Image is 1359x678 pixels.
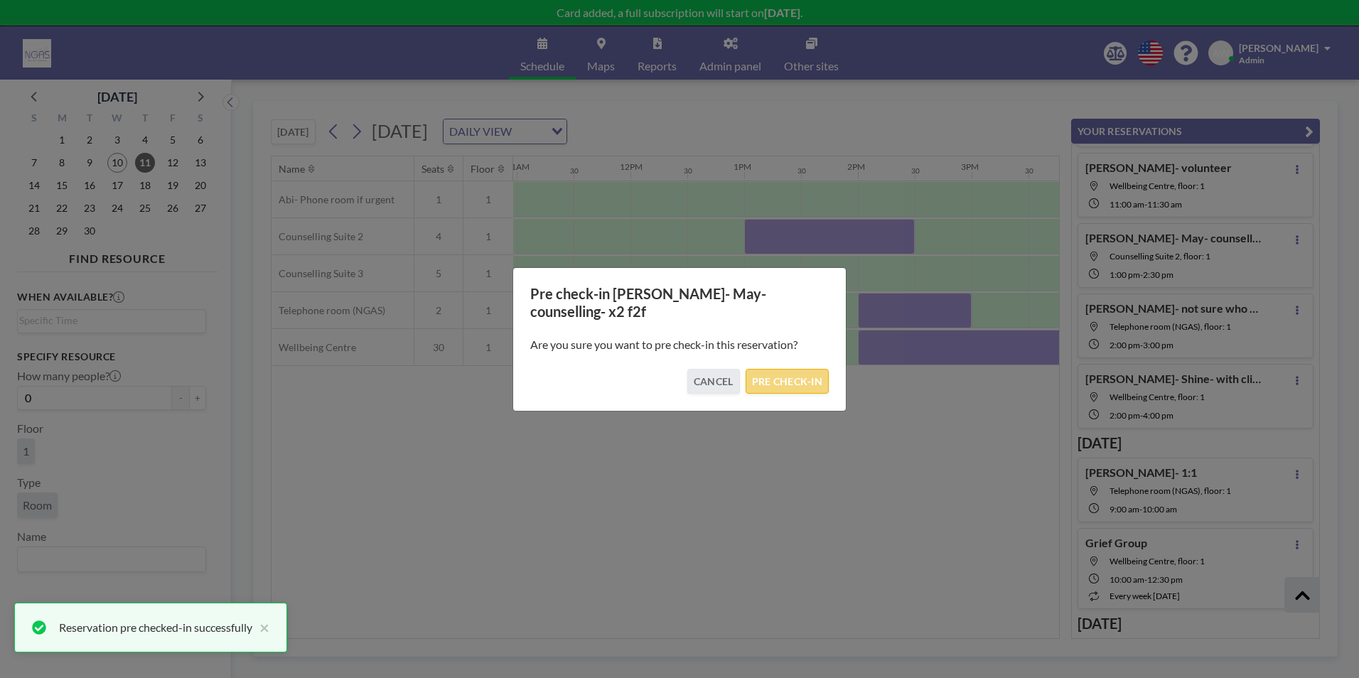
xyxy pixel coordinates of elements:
p: Are you sure you want to pre check-in this reservation? [530,338,829,352]
div: Reservation pre checked-in successfully [59,619,252,636]
button: close [252,619,269,636]
button: CANCEL [687,369,740,394]
h3: Pre check-in [PERSON_NAME]- May- counselling- x2 f2f [530,285,829,321]
button: PRE CHECK-IN [746,369,829,394]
